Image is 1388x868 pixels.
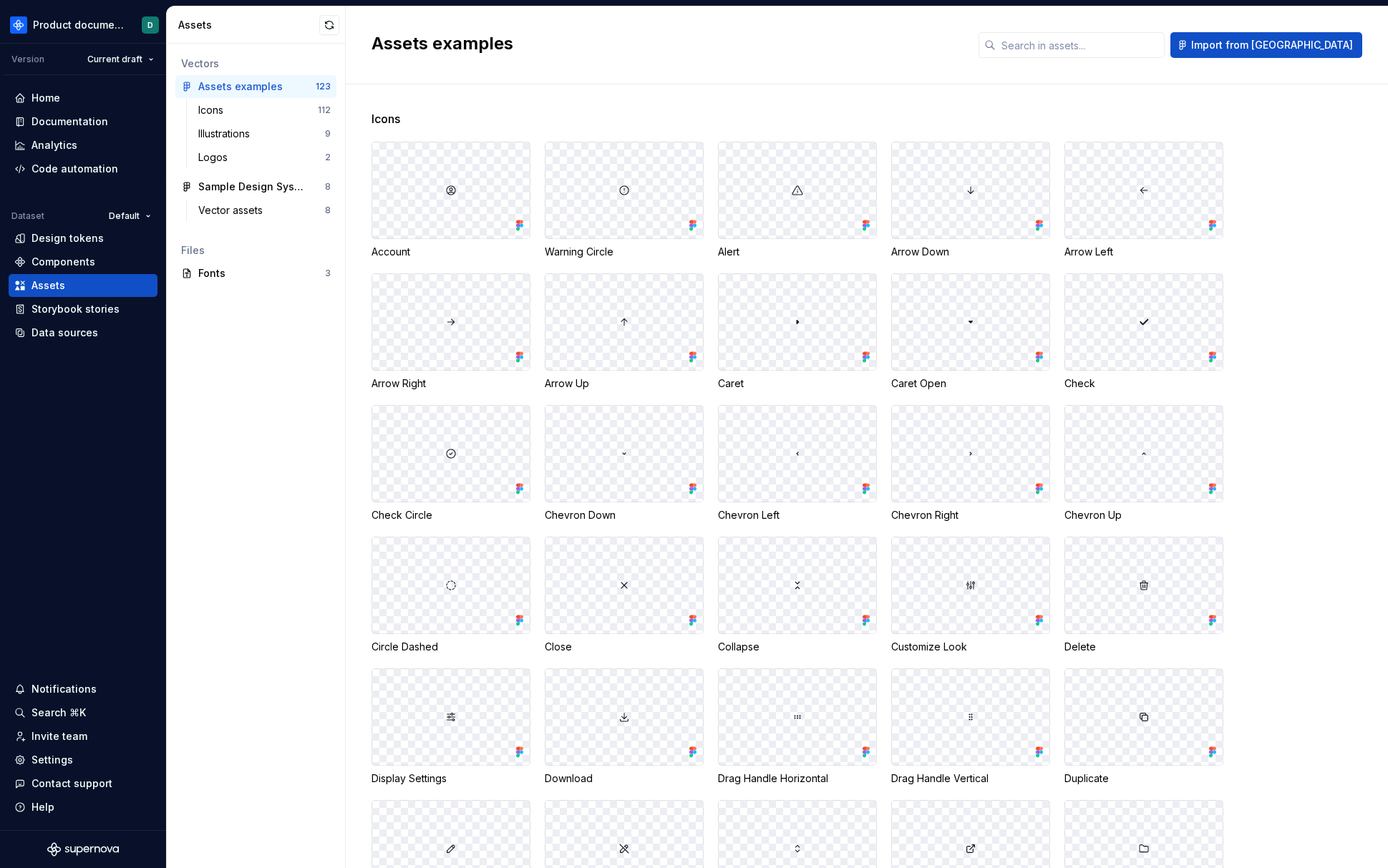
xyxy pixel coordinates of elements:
span: Default [109,210,140,222]
div: Collapse [718,640,877,654]
img: 87691e09-aac2-46b6-b153-b9fe4eb63333.png [10,16,27,34]
div: Notifications [31,682,97,696]
a: Invite team [9,725,157,748]
div: Help [31,800,54,814]
div: Logos [198,150,233,165]
div: Version [11,54,44,65]
div: Caret Open [891,376,1050,391]
span: Current draft [87,54,142,65]
div: Duplicate [1064,771,1223,786]
div: Display Settings [372,771,530,786]
a: Assets examples123 [175,75,336,98]
div: Assets examples [198,79,283,94]
a: Icons112 [193,99,336,122]
a: Storybook stories [9,298,157,321]
div: Files [181,243,331,258]
button: Search ⌘K [9,701,157,724]
div: Vector assets [198,203,268,218]
div: Search ⌘K [31,706,86,720]
button: Current draft [81,49,160,69]
div: Download [545,771,704,786]
a: Vector assets8 [193,199,336,222]
div: Dataset [11,210,44,222]
div: 112 [318,104,331,116]
div: 2 [325,152,331,163]
div: Chevron Up [1064,508,1223,522]
div: D [147,19,153,31]
div: Analytics [31,138,77,152]
span: Import from [GEOGRAPHIC_DATA] [1191,38,1353,52]
div: Chevron Right [891,508,1050,522]
div: Check Circle [372,508,530,522]
div: Assets [31,278,65,293]
div: Product documentation [33,18,125,32]
div: Circle Dashed [372,640,530,654]
div: Close [545,640,704,654]
div: Warning Circle [545,245,704,259]
a: Components [9,250,157,273]
a: Assets [9,274,157,297]
div: Documentation [31,114,108,129]
div: Arrow Down [891,245,1050,259]
div: Settings [31,753,73,767]
div: Check [1064,376,1223,391]
button: Default [102,206,157,226]
input: Search in assets... [996,32,1165,58]
div: Assets [178,18,319,32]
div: Icons [198,103,229,117]
div: Delete [1064,640,1223,654]
button: Notifications [9,678,157,701]
button: Import from [GEOGRAPHIC_DATA] [1170,32,1362,58]
a: Sample Design System8 [175,175,336,198]
div: Components [31,255,95,269]
div: Drag Handle Vertical [891,771,1050,786]
a: Data sources [9,321,157,344]
div: 9 [325,128,331,140]
button: Product documentationD [3,9,163,40]
div: 3 [325,268,331,279]
div: Code automation [31,162,118,176]
div: Alert [718,245,877,259]
div: Fonts [198,266,325,281]
div: 123 [316,81,331,92]
div: 8 [325,181,331,192]
div: Chevron Down [545,508,704,522]
button: Help [9,796,157,819]
div: Illustrations [198,127,256,141]
a: Fonts3 [175,262,336,285]
div: Arrow Right [372,376,530,391]
a: Illustrations9 [193,122,336,145]
a: Documentation [9,110,157,133]
div: Invite team [31,729,87,743]
a: Design tokens [9,227,157,250]
h2: Assets examples [372,32,961,55]
a: Logos2 [193,146,336,169]
div: Home [31,91,60,105]
button: Contact support [9,772,157,795]
div: Vectors [181,57,331,71]
div: Account [372,245,530,259]
div: Storybook stories [31,302,120,316]
div: Caret [718,376,877,391]
div: Sample Design System [198,180,305,194]
div: 8 [325,205,331,216]
div: Design tokens [31,231,104,245]
div: Contact support [31,776,112,791]
div: Chevron Left [718,508,877,522]
div: Customize Look [891,640,1050,654]
svg: Supernova Logo [47,842,119,857]
div: Arrow Up [545,376,704,391]
a: Settings [9,748,157,771]
div: Arrow Left [1064,245,1223,259]
a: Code automation [9,157,157,180]
span: Icons [372,110,400,127]
div: Data sources [31,326,98,340]
a: Analytics [9,134,157,157]
a: Home [9,87,157,109]
div: Drag Handle Horizontal [718,771,877,786]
